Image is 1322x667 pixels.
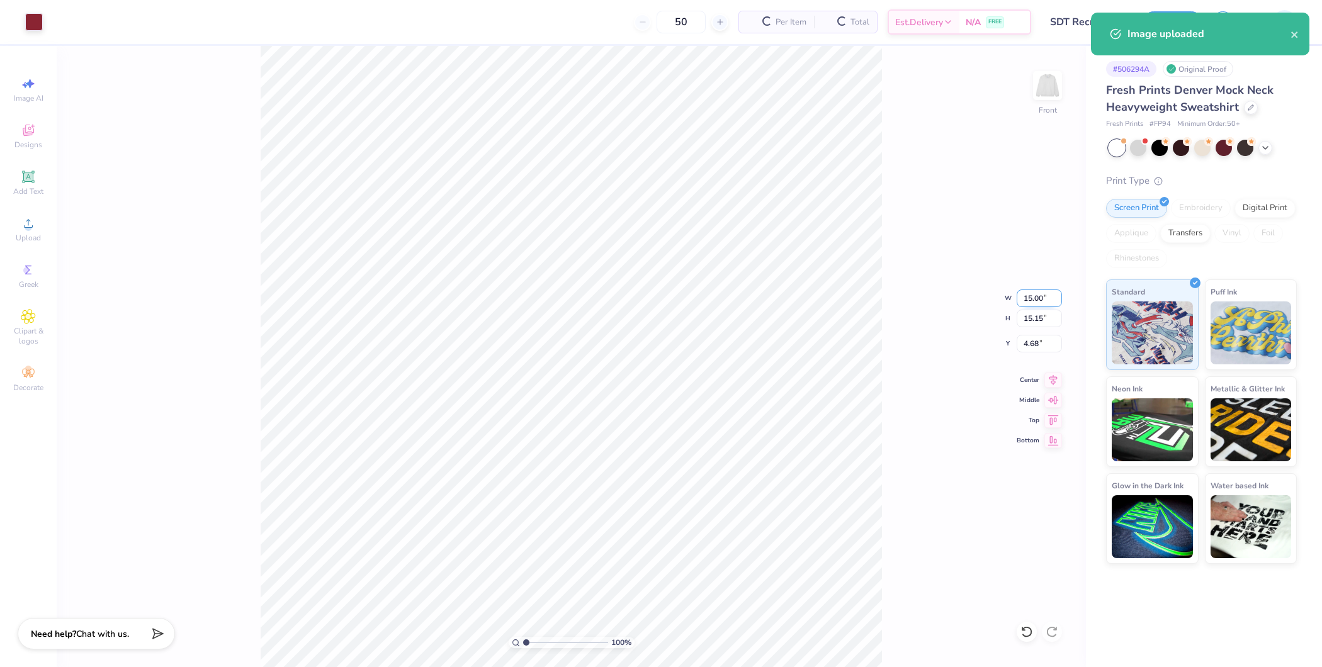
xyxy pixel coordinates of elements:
[76,628,129,640] span: Chat with us.
[776,16,806,29] span: Per Item
[1106,224,1156,243] div: Applique
[1017,376,1039,384] span: Center
[6,326,50,346] span: Clipart & logos
[1039,104,1057,116] div: Front
[850,16,869,29] span: Total
[13,383,43,393] span: Decorate
[1211,301,1292,364] img: Puff Ink
[1214,224,1250,243] div: Vinyl
[1035,73,1060,98] img: Front
[657,11,706,33] input: – –
[1127,26,1291,42] div: Image uploaded
[895,16,943,29] span: Est. Delivery
[1177,119,1240,130] span: Minimum Order: 50 +
[1106,249,1167,268] div: Rhinestones
[1160,224,1211,243] div: Transfers
[1211,285,1237,298] span: Puff Ink
[1017,436,1039,445] span: Bottom
[1041,9,1133,35] input: Untitled Design
[19,279,38,289] span: Greek
[1253,224,1283,243] div: Foil
[1291,26,1299,42] button: close
[1106,119,1143,130] span: Fresh Prints
[1211,382,1285,395] span: Metallic & Glitter Ink
[1150,119,1171,130] span: # FP94
[1112,398,1193,461] img: Neon Ink
[31,628,76,640] strong: Need help?
[1106,174,1297,188] div: Print Type
[1106,82,1274,115] span: Fresh Prints Denver Mock Neck Heavyweight Sweatshirt
[1211,479,1268,492] span: Water based Ink
[16,233,41,243] span: Upload
[1112,285,1145,298] span: Standard
[13,186,43,196] span: Add Text
[966,16,981,29] span: N/A
[14,93,43,103] span: Image AI
[1211,398,1292,461] img: Metallic & Glitter Ink
[1112,382,1143,395] span: Neon Ink
[1112,479,1184,492] span: Glow in the Dark Ink
[1112,301,1193,364] img: Standard
[1234,199,1296,218] div: Digital Print
[1171,199,1231,218] div: Embroidery
[1017,416,1039,425] span: Top
[611,637,631,648] span: 100 %
[1112,495,1193,558] img: Glow in the Dark Ink
[1163,61,1233,77] div: Original Proof
[988,18,1002,26] span: FREE
[1017,396,1039,405] span: Middle
[1106,61,1156,77] div: # 506294A
[14,140,42,150] span: Designs
[1106,199,1167,218] div: Screen Print
[1211,495,1292,558] img: Water based Ink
